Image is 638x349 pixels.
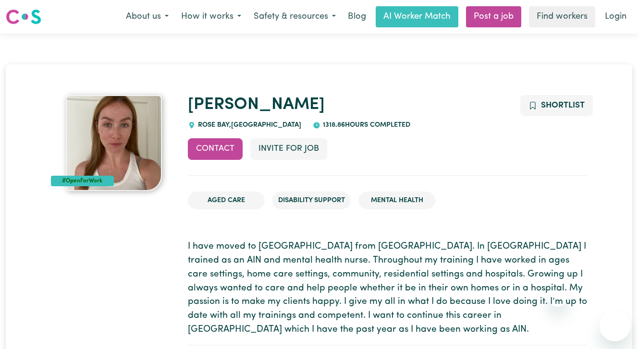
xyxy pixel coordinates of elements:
[6,6,41,28] a: Careseekers logo
[6,8,41,25] img: Careseekers logo
[51,95,176,191] a: Natasha's profile picture'#OpenForWork
[66,95,162,191] img: Natasha
[272,192,351,210] li: Disability Support
[376,6,458,27] a: AI Worker Match
[188,240,587,337] p: I have moved to [GEOGRAPHIC_DATA] from [GEOGRAPHIC_DATA]. In [GEOGRAPHIC_DATA] I trained as an AI...
[51,176,114,186] div: #OpenForWork
[188,192,265,210] li: Aged Care
[247,7,342,27] button: Safety & resources
[320,121,410,129] span: 1318.86 hours completed
[529,6,595,27] a: Find workers
[250,138,327,159] button: Invite for Job
[188,138,243,159] button: Contact
[600,311,630,341] iframe: Button to launch messaging window
[120,7,175,27] button: About us
[548,288,567,307] iframe: Close message
[175,7,247,27] button: How it works
[599,6,632,27] a: Login
[188,96,325,113] a: [PERSON_NAME]
[342,6,372,27] a: Blog
[541,101,585,109] span: Shortlist
[196,121,301,129] span: ROSE BAY , [GEOGRAPHIC_DATA]
[520,95,593,116] button: Add to shortlist
[466,6,521,27] a: Post a job
[358,192,435,210] li: Mental Health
